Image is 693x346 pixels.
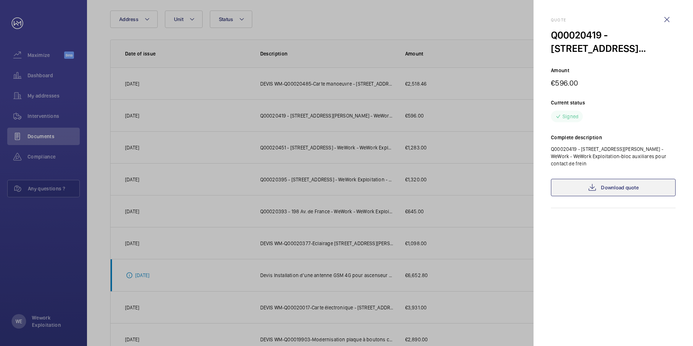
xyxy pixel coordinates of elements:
[551,17,676,22] h2: Quote
[551,67,676,74] p: Amount
[563,113,578,120] p: Signed
[551,145,676,167] p: Q00020419 - [STREET_ADDRESS][PERSON_NAME] - WeWork - WeWork Exploitation-bloc auxiliares pour con...
[551,134,676,141] p: Complete description
[551,28,676,55] div: Q00020419 - [STREET_ADDRESS][PERSON_NAME] - WeWork - WeWork Exploitation-bloc auxiliares pour con...
[551,179,676,196] a: Download quote
[551,99,676,106] p: Current status
[551,78,676,87] p: €596.00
